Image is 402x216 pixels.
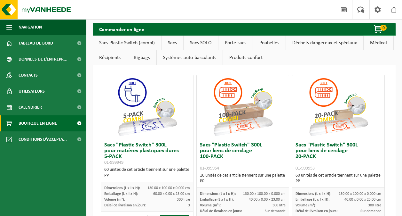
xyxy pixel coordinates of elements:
[19,51,67,67] span: Données de l'entrepr...
[19,67,38,83] span: Contacts
[184,36,218,50] a: Sacs SOLO
[200,166,219,171] span: 01-999954
[19,83,45,99] span: Utilisateurs
[104,204,146,207] span: Délai de livraison en jours:
[360,209,381,213] span: Sur demande
[104,192,138,196] span: Emballage (L x l x H):
[104,167,190,179] div: 60 unités de cet article tiennent sur une palette
[19,99,42,115] span: Calendrier
[286,36,363,50] a: Déchets dangereux et spéciaux
[200,173,286,184] div: 16 unités de cet article tiennent sur une palette
[296,142,381,171] h3: Sacs "Plastic Switch" 300L pour liens de cerclage 20-PACK
[363,23,395,36] button: 0
[296,209,337,213] span: Délai de livraison en jours:
[243,192,286,196] span: 130.00 x 100.00 x 0.000 cm
[127,50,156,65] a: Bigbags
[162,36,183,50] a: Sacs
[296,198,329,202] span: Emballage (L x l x H):
[368,204,381,207] span: 300 litre
[104,173,190,179] div: PP
[104,160,123,165] span: 01-999949
[272,204,286,207] span: 300 litre
[200,204,221,207] span: Volume (m³):
[218,36,253,50] a: Porte-sacs
[19,19,42,35] span: Navigation
[200,142,286,171] h3: Sacs "Plastic Switch" 300L pour liens de cerclage 100-PACK
[177,198,190,202] span: 300 litre
[104,142,190,165] h3: Sacs "Plastic Switch" 300L pour matières plastiques dures 5-PACK
[93,23,151,35] h2: Commander en ligne
[296,166,315,171] span: 01-999953
[188,204,190,207] span: 3
[104,198,125,202] span: Volume (m³):
[223,50,269,65] a: Produits confort
[93,36,161,50] a: Sacs Plastic Switch (combi)
[153,192,190,196] span: 60.00 x 0.00 x 23.00 cm
[93,50,127,65] a: Récipients
[364,36,393,50] a: Médical
[19,35,53,51] span: Tableau de bord
[157,50,223,65] a: Systèmes auto-basculants
[115,75,179,139] img: 01-999949
[104,186,140,190] span: Dimensions (L x l x H):
[253,36,286,50] a: Poubelles
[380,25,387,31] span: 0
[296,173,381,184] div: 60 unités de cet article tiennent sur une palette
[200,198,234,202] span: Emballage (L x l x H):
[249,198,286,202] span: 40.00 x 0.00 x 23.00 cm
[344,198,381,202] span: 40.00 x 0.00 x 23.00 cm
[265,209,286,213] span: Sur demande
[19,115,57,131] span: Boutique en ligne
[296,179,381,184] div: PP
[296,192,331,196] span: Dimensions (L x l x H):
[200,209,242,213] span: Délai de livraison en jours:
[339,192,381,196] span: 130.00 x 100.00 x 0.000 cm
[200,192,236,196] span: Dimensions (L x l x H):
[19,131,67,147] span: Conditions d'accepta...
[211,75,275,139] img: 01-999954
[200,179,286,184] div: PP
[147,186,190,190] span: 130.00 x 100.00 x 0.000 cm
[306,75,370,139] img: 01-999953
[296,204,316,207] span: Volume (m³):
